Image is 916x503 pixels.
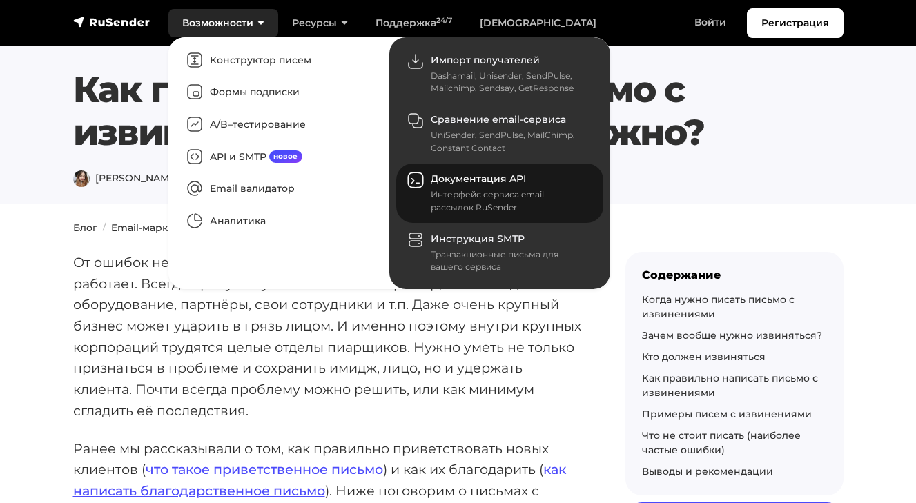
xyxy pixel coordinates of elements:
[431,172,526,185] span: Документация API
[175,108,382,141] a: A/B–тестирование
[168,9,278,37] a: Возможности
[175,173,382,206] a: Email валидатор
[431,54,540,66] span: Импорт получателей
[642,465,773,477] a: Выводы и рекомендации
[73,68,778,155] h1: Как грамотно написать письмо с извинениями и зачем это нужно?
[175,205,382,237] a: Аналитика
[431,70,587,95] div: Dashamail, Unisender, SendPulse, Mailchimp, Sendsay, GetResponse
[97,221,197,235] li: Email-маркетинг
[747,8,844,38] a: Регистрация
[642,329,822,342] a: Зачем вообще нужно извиняться?
[269,150,303,163] span: новое
[431,248,587,274] div: Транзакционные письма для вашего сервиса
[431,129,587,155] div: UniSender, SendPulse, MailChimp, Constant Contact
[175,44,382,77] a: Конструктор писем
[681,8,740,37] a: Войти
[642,268,827,282] div: Содержание
[396,44,603,103] a: Импорт получателей Dashamail, Unisender, SendPulse, Mailchimp, Sendsay, GetResponse
[436,16,452,25] sup: 24/7
[146,461,383,477] a: что такое приветственное письмо
[73,252,581,422] p: От ошибок не застрахован никто. Не делают ошибки только те, кто не работает. Всегда присутствует ...
[642,408,812,420] a: Примеры писем с извинениями
[431,188,587,214] div: Интерфейс сервиса email рассылок RuSender
[431,113,566,126] span: Сравнение email-сервиса
[466,9,610,37] a: [DEMOGRAPHIC_DATA]
[278,9,362,37] a: Ресурсы
[642,293,795,320] a: Когда нужно писать письмо с извинениями
[175,141,382,173] a: API и SMTPновое
[396,103,603,163] a: Сравнение email-сервиса UniSender, SendPulse, MailChimp, Constant Contact
[175,77,382,109] a: Формы подписки
[396,223,603,282] a: Инструкция SMTP Транзакционные письма для вашего сервиса
[642,429,801,456] a: Что не стоит писать (наиболее частые ошибки)
[73,15,150,29] img: RuSender
[73,221,97,234] a: Блог
[362,9,466,37] a: Поддержка24/7
[396,164,603,223] a: Документация API Интерфейс сервиса email рассылок RuSender
[73,461,566,499] a: как написать благодарственное письмо
[73,172,179,184] span: [PERSON_NAME]
[642,372,818,399] a: Как правильно написать письмо с извинениями
[642,351,766,363] a: Кто должен извиняться
[65,221,852,235] nav: breadcrumb
[431,233,525,245] span: Инструкция SMTP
